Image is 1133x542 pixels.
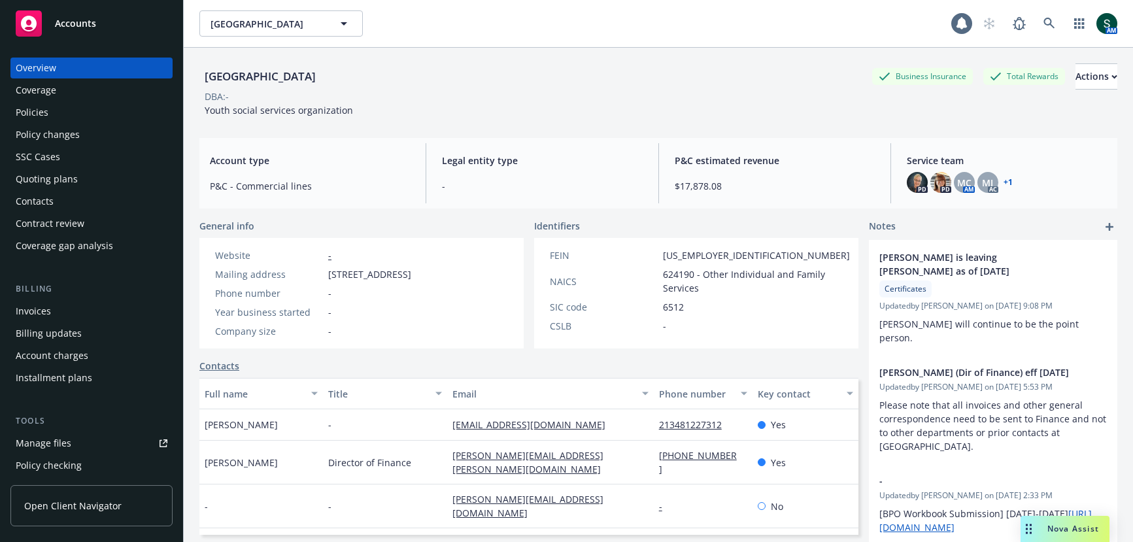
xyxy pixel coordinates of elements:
[452,449,611,475] a: [PERSON_NAME][EMAIL_ADDRESS][PERSON_NAME][DOMAIN_NAME]
[16,58,56,78] div: Overview
[16,102,48,123] div: Policies
[199,10,363,37] button: [GEOGRAPHIC_DATA]
[1075,63,1117,90] button: Actions
[16,169,78,190] div: Quoting plans
[550,300,658,314] div: SIC code
[16,323,82,344] div: Billing updates
[1006,10,1032,37] a: Report a Bug
[879,399,1109,452] span: Please note that all invoices and other general correspondence need to be sent to Finance and not...
[205,500,208,513] span: -
[976,10,1002,37] a: Start snowing
[550,248,658,262] div: FEIN
[982,176,993,190] span: MJ
[211,17,324,31] span: [GEOGRAPHIC_DATA]
[758,387,839,401] div: Key contact
[16,455,82,476] div: Policy checking
[442,154,642,167] span: Legal entity type
[442,179,642,193] span: -
[215,267,323,281] div: Mailing address
[199,378,323,409] button: Full name
[16,213,84,234] div: Contract review
[24,499,122,513] span: Open Client Navigator
[663,248,850,262] span: [US_EMPLOYER_IDENTIFICATION_NUMBER]
[328,456,411,469] span: Director of Finance
[55,18,96,29] span: Accounts
[10,213,173,234] a: Contract review
[205,456,278,469] span: [PERSON_NAME]
[210,179,410,193] span: P&C - Commercial lines
[10,102,173,123] a: Policies
[199,68,321,85] div: [GEOGRAPHIC_DATA]
[452,493,603,519] a: [PERSON_NAME][EMAIL_ADDRESS][DOMAIN_NAME]
[1102,219,1117,235] a: add
[10,345,173,366] a: Account charges
[10,301,173,322] a: Invoices
[534,219,580,233] span: Identifiers
[215,286,323,300] div: Phone number
[16,433,71,454] div: Manage files
[328,324,331,338] span: -
[1036,10,1062,37] a: Search
[753,378,858,409] button: Key contact
[879,381,1107,393] span: Updated by [PERSON_NAME] on [DATE] 5:53 PM
[879,318,1081,344] span: [PERSON_NAME] will continue to be the point person.
[1075,64,1117,89] div: Actions
[16,80,56,101] div: Coverage
[16,235,113,256] div: Coverage gap analysis
[199,219,254,233] span: General info
[10,58,173,78] a: Overview
[550,275,658,288] div: NAICS
[10,323,173,344] a: Billing updates
[328,387,427,401] div: Title
[10,367,173,388] a: Installment plans
[879,490,1107,501] span: Updated by [PERSON_NAME] on [DATE] 2:33 PM
[199,359,239,373] a: Contacts
[10,455,173,476] a: Policy checking
[215,324,323,338] div: Company size
[885,283,926,295] span: Certificates
[654,378,753,409] button: Phone number
[205,418,278,432] span: [PERSON_NAME]
[10,191,173,212] a: Contacts
[879,507,1107,534] p: [BPO Workbook Submission] [DATE]-[DATE]
[328,500,331,513] span: -
[869,355,1117,464] div: [PERSON_NAME] (Dir of Finance) eff [DATE]Updatedby [PERSON_NAME] on [DATE] 5:53 PMPlease note tha...
[663,319,666,333] span: -
[907,172,928,193] img: photo
[328,249,331,262] a: -
[10,433,173,454] a: Manage files
[205,104,353,116] span: Youth social services organization
[447,378,654,409] button: Email
[872,68,973,84] div: Business Insurance
[771,456,786,469] span: Yes
[659,418,732,431] a: 213481227312
[907,154,1107,167] span: Service team
[659,500,673,513] a: -
[215,305,323,319] div: Year business started
[10,235,173,256] a: Coverage gap analysis
[328,418,331,432] span: -
[983,68,1065,84] div: Total Rewards
[10,80,173,101] a: Coverage
[10,146,173,167] a: SSC Cases
[879,250,1073,278] span: [PERSON_NAME] is leaving [PERSON_NAME] as of [DATE]
[659,387,734,401] div: Phone number
[328,286,331,300] span: -
[957,176,972,190] span: MC
[1021,516,1109,542] button: Nova Assist
[16,345,88,366] div: Account charges
[879,300,1107,312] span: Updated by [PERSON_NAME] on [DATE] 9:08 PM
[10,124,173,145] a: Policy changes
[675,154,875,167] span: P&C estimated revenue
[16,146,60,167] div: SSC Cases
[205,90,229,103] div: DBA: -
[323,378,447,409] button: Title
[10,415,173,428] div: Tools
[16,191,54,212] div: Contacts
[16,124,80,145] div: Policy changes
[215,248,323,262] div: Website
[16,301,51,322] div: Invoices
[452,387,634,401] div: Email
[930,172,951,193] img: photo
[663,267,850,295] span: 624190 - Other Individual and Family Services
